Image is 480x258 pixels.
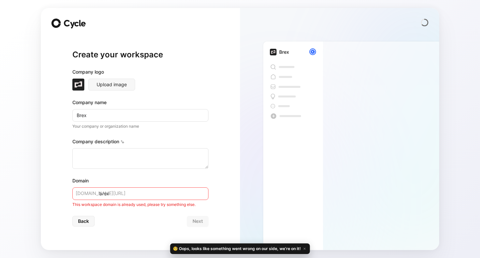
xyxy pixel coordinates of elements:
img: brex.com [270,49,277,55]
span: [DOMAIN_NAME][URL] [76,189,125,197]
button: Upload image [88,79,135,91]
span: Back [78,217,89,225]
button: Back [72,216,95,226]
span: Upload image [97,81,127,89]
div: This workspace domain is already used, please try something else. [72,201,208,208]
div: Company logo [72,68,208,79]
div: K [310,49,315,54]
h1: Create your workspace [72,49,208,60]
div: Company name [72,98,208,106]
div: Company description [72,138,208,148]
p: Your company or organization name [72,123,208,130]
div: 🧐 Oops, looks like something went wrong on our side, we’re on it! [170,243,310,254]
input: Example [72,109,208,122]
div: Brex [279,48,289,56]
img: brex.com [72,79,84,91]
div: Domain [72,177,208,185]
